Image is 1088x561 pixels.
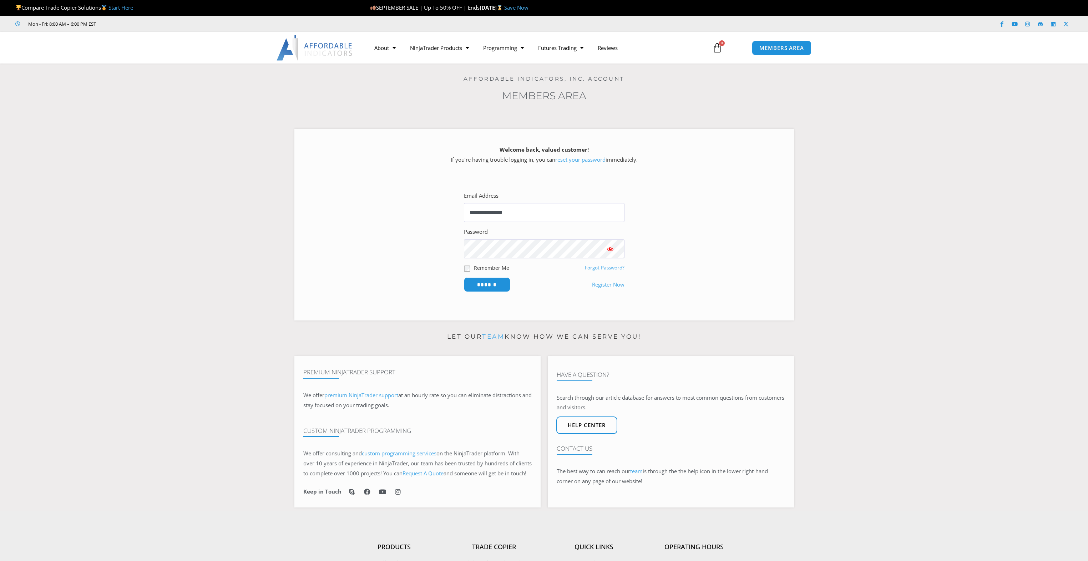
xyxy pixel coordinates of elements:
a: MEMBERS AREA [752,41,811,55]
a: Forgot Password? [585,264,624,271]
label: Password [464,227,488,237]
span: Help center [568,423,606,428]
p: The best way to can reach our is through the the help icon in the lower right-hand corner on any ... [557,466,785,486]
iframe: Customer reviews powered by Trustpilot [106,20,213,27]
button: Show password [596,239,624,258]
span: SEPTEMBER SALE | Up To 50% OFF | Ends [370,4,480,11]
span: We offer consulting and [303,450,436,457]
a: Start Here [108,4,133,11]
label: Email Address [464,191,499,201]
h4: Operating Hours [644,543,744,551]
span: on the NinjaTrader platform. With over 10 years of experience in NinjaTrader, our team has been t... [303,450,532,477]
a: Programming [476,40,531,56]
span: 0 [719,40,725,46]
nav: Menu [367,40,704,56]
span: We offer [303,391,324,399]
h4: Trade Copier [444,543,544,551]
span: at an hourly rate so you can eliminate distractions and stay focused on your trading goals. [303,391,532,409]
a: NinjaTrader Products [403,40,476,56]
a: Members Area [502,90,586,102]
a: premium NinjaTrader support [324,391,398,399]
img: 🏆 [16,5,21,10]
h4: Products [344,543,444,551]
h6: Keep in Touch [303,488,341,495]
span: Mon - Fri: 8:00 AM – 6:00 PM EST [26,20,96,28]
strong: Welcome back, valued customer! [500,146,589,153]
a: Register Now [592,280,624,290]
img: ⌛ [497,5,502,10]
p: Let our know how we can serve you! [294,331,794,343]
span: Compare Trade Copier Solutions [15,4,133,11]
p: Search through our article database for answers to most common questions from customers and visit... [557,393,785,413]
h4: Quick Links [544,543,644,551]
span: MEMBERS AREA [759,45,804,51]
img: 🥇 [101,5,107,10]
h4: Contact Us [557,445,785,452]
a: Futures Trading [531,40,591,56]
h4: Custom NinjaTrader Programming [303,427,532,434]
a: 0 [702,37,733,58]
a: team [482,333,505,340]
a: Request A Quote [403,470,444,477]
a: Reviews [591,40,625,56]
h4: Have A Question? [557,371,785,378]
img: LogoAI | Affordable Indicators – NinjaTrader [277,35,353,61]
a: Save Now [504,4,528,11]
a: Help center [556,416,617,434]
h4: Premium NinjaTrader Support [303,369,532,376]
a: Affordable Indicators, Inc. Account [464,75,624,82]
a: custom programming services [362,450,436,457]
label: Remember Me [474,264,509,272]
a: reset your password [555,156,606,163]
img: 🍂 [370,5,376,10]
a: About [367,40,403,56]
p: If you’re having trouble logging in, you can immediately. [307,145,781,165]
a: team [630,467,643,475]
strong: [DATE] [480,4,504,11]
